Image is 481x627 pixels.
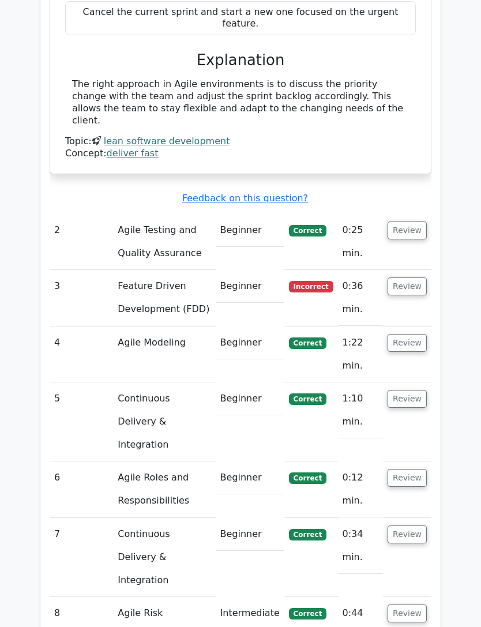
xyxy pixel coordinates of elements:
[65,148,416,160] div: Concept:
[388,221,427,239] button: Review
[289,529,326,540] span: Correct
[104,136,230,147] a: lean software development
[289,472,326,484] span: Correct
[107,148,159,159] a: deliver fast
[216,270,284,303] td: Beginner
[338,270,383,326] td: 0:36 min.
[338,214,383,270] td: 0:25 min.
[113,326,215,382] td: Agile Modeling
[388,334,427,352] button: Review
[50,382,113,461] td: 5
[338,518,383,574] td: 0:34 min.
[216,461,284,494] td: Beginner
[65,1,416,36] div: Cancel the current sprint and start a new one focused on the urgent feature.
[113,461,215,517] td: Agile Roles and Responsibilities
[216,326,284,359] td: Beginner
[216,214,284,247] td: Beginner
[388,525,427,543] button: Review
[50,461,113,517] td: 6
[50,518,113,597] td: 7
[216,382,284,415] td: Beginner
[289,337,326,349] span: Correct
[388,469,427,487] button: Review
[289,393,326,405] span: Correct
[113,270,215,326] td: Feature Driven Development (FDD)
[50,326,113,382] td: 4
[338,382,383,438] td: 1:10 min.
[289,608,326,620] span: Correct
[113,214,215,270] td: Agile Testing and Quality Assurance
[289,225,326,236] span: Correct
[289,281,333,292] span: Incorrect
[50,270,113,326] td: 3
[338,326,383,382] td: 1:22 min.
[72,51,409,69] h3: Explanation
[388,390,427,408] button: Review
[50,214,113,270] td: 2
[182,193,308,204] a: Feedback on this question?
[113,518,215,597] td: Continuous Delivery & Integration
[216,518,284,551] td: Beginner
[388,277,427,295] button: Review
[338,461,383,517] td: 0:12 min.
[65,136,416,148] div: Topic:
[72,78,409,126] div: The right approach in Agile environments is to discuss the priority change with the team and adju...
[388,605,427,622] button: Review
[113,382,215,461] td: Continuous Delivery & Integration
